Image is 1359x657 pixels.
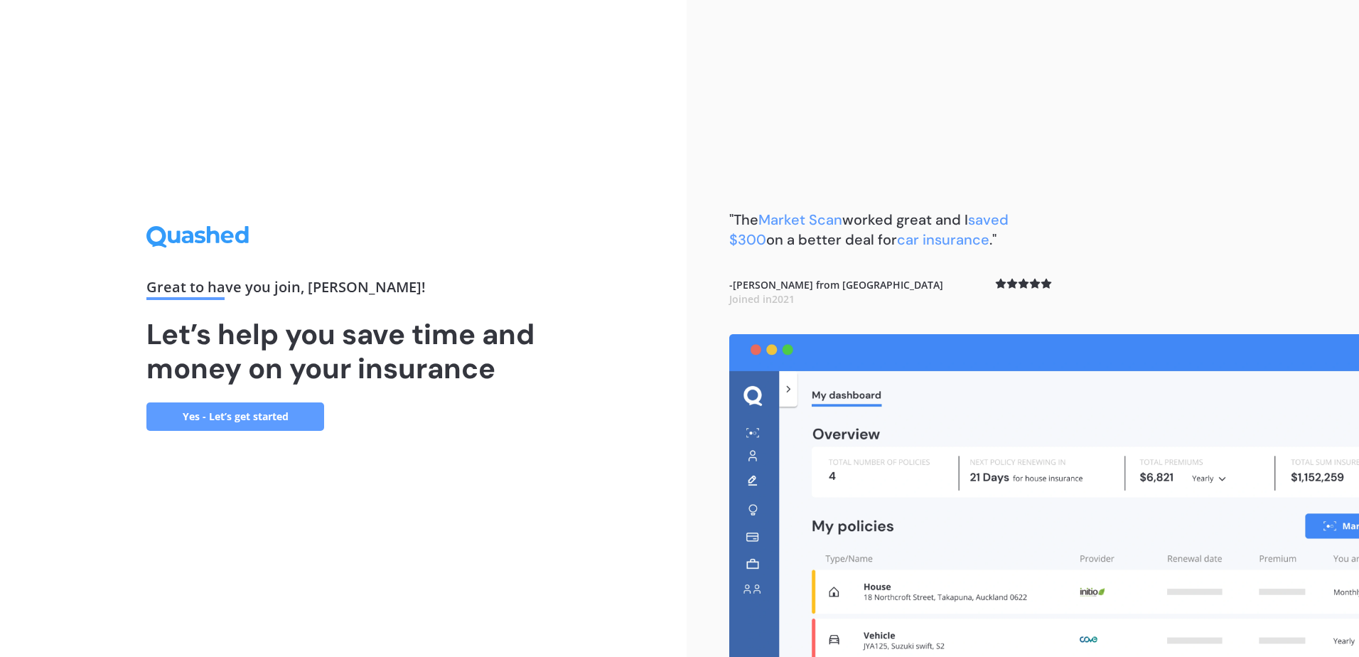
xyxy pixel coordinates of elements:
div: Great to have you join , [PERSON_NAME] ! [146,280,540,300]
h1: Let’s help you save time and money on your insurance [146,317,540,385]
img: dashboard.webp [729,334,1359,657]
span: car insurance [897,230,989,249]
span: Joined in 2021 [729,292,795,306]
b: - [PERSON_NAME] from [GEOGRAPHIC_DATA] [729,278,943,306]
a: Yes - Let’s get started [146,402,324,431]
span: saved $300 [729,210,1009,249]
b: "The worked great and I on a better deal for ." [729,210,1009,249]
span: Market Scan [758,210,842,229]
